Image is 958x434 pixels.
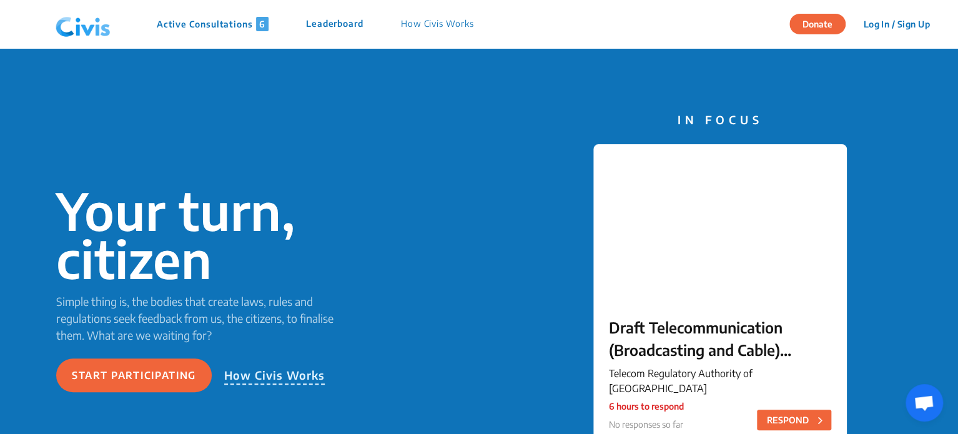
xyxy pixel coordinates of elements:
[56,293,352,343] p: Simple thing is, the bodies that create laws, rules and regulations seek feedback from us, the ci...
[157,17,269,31] p: Active Consultations
[401,17,474,31] p: How Civis Works
[56,187,352,283] p: Your turn, citizen
[609,419,683,430] span: No responses so far
[855,14,938,34] button: Log In / Sign Up
[593,111,847,128] p: IN FOCUS
[306,17,363,31] p: Leaderboard
[51,6,116,43] img: navlogo.png
[609,400,684,413] p: 6 hours to respond
[789,17,855,29] a: Donate
[789,14,846,34] button: Donate
[224,367,325,385] p: How Civis Works
[256,17,269,31] span: 6
[609,316,831,361] p: Draft Telecommunication (Broadcasting and Cable) Services Interconnection (Addressable Systems) (...
[906,384,943,422] div: Open chat
[757,410,831,430] button: RESPOND
[609,366,831,396] p: Telecom Regulatory Authority of [GEOGRAPHIC_DATA]
[56,358,212,392] button: Start participating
